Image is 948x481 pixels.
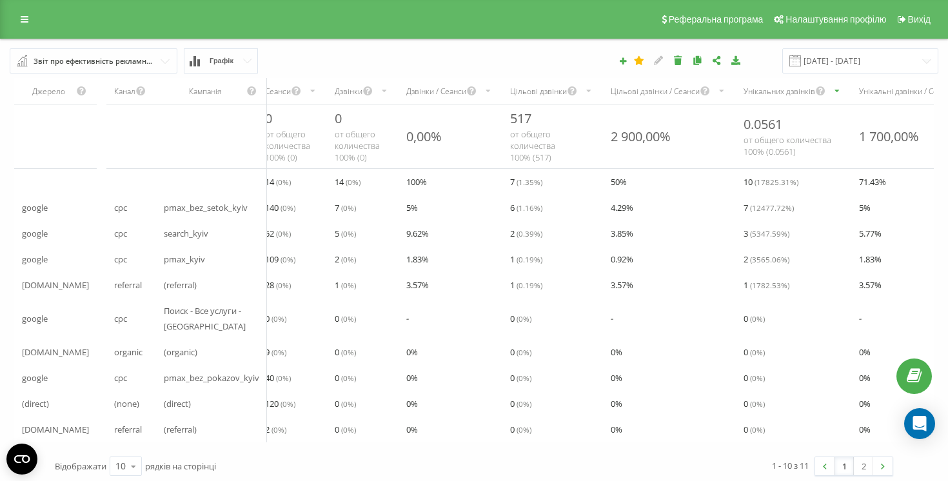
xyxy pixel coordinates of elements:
[750,424,765,435] span: ( 0 %)
[406,370,418,386] span: 0 %
[341,280,356,290] span: ( 0 %)
[335,174,360,190] span: 14
[611,277,633,293] span: 3.57 %
[276,373,291,383] span: ( 0 %)
[517,424,531,435] span: ( 0 %)
[164,344,197,360] span: (organic)
[755,177,798,187] span: ( 17825.31 %)
[22,200,48,215] span: google
[611,86,700,97] div: Цільові дзвінки / Сеанси
[281,202,295,213] span: ( 0 %)
[908,14,931,25] span: Вихід
[276,280,291,290] span: ( 0 %)
[164,303,259,334] span: Поиск - Все услуги - [GEOGRAPHIC_DATA]
[335,200,356,215] span: 7
[406,128,442,145] div: 0,00%
[406,277,429,293] span: 3.57 %
[859,174,886,190] span: 71.43 %
[785,14,886,25] span: Налаштування профілю
[611,174,627,190] span: 50 %
[335,277,356,293] span: 1
[164,370,259,386] span: pmax_bez_pokazov_kyiv
[510,174,542,190] span: 7
[335,396,356,411] span: 0
[114,226,127,241] span: cpc
[744,115,782,133] span: 0.0561
[510,422,531,437] span: 0
[114,200,127,215] span: cpc
[114,370,127,386] span: cpc
[265,251,295,267] span: 109
[859,128,919,145] div: 1 700,00%
[265,370,291,386] span: 40
[341,202,356,213] span: ( 0 %)
[834,457,854,475] a: 1
[611,396,622,411] span: 0 %
[744,396,765,411] span: 0
[859,311,862,326] span: -
[744,422,765,437] span: 0
[265,311,286,326] span: 0
[744,200,794,215] span: 7
[341,228,356,239] span: ( 0 %)
[744,277,789,293] span: 1
[335,311,356,326] span: 0
[276,177,291,187] span: ( 0 %)
[281,254,295,264] span: ( 0 %)
[22,344,89,360] span: [DOMAIN_NAME]
[611,128,671,145] div: 2 900,00%
[744,226,789,241] span: 3
[744,134,831,157] span: от общего количества 100% ( 0.0561 )
[517,202,542,213] span: ( 1.16 %)
[859,251,882,267] span: 1.83 %
[510,86,567,97] div: Цільові дзвінки
[653,55,664,64] i: Редагувати звіт
[341,254,356,264] span: ( 0 %)
[510,110,531,127] span: 517
[114,396,139,411] span: (none)
[517,177,542,187] span: ( 1.35 %)
[335,110,342,127] span: 0
[859,344,871,360] span: 0 %
[744,370,765,386] span: 0
[744,86,815,97] div: Унікальних дзвінків
[272,347,286,357] span: ( 0 %)
[611,370,622,386] span: 0 %
[772,459,809,472] div: 1 - 10 з 11
[22,226,48,241] span: google
[335,251,356,267] span: 2
[406,311,409,326] span: -
[510,396,531,411] span: 0
[859,370,871,386] span: 0 %
[517,280,542,290] span: ( 0.19 %)
[859,396,871,411] span: 0 %
[341,373,356,383] span: ( 0 %)
[744,251,789,267] span: 2
[341,313,356,324] span: ( 0 %)
[406,422,418,437] span: 0 %
[854,457,873,475] a: 2
[265,128,310,163] span: от общего количества 100% ( 0 )
[510,128,555,163] span: от общего количества 100% ( 517 )
[711,55,722,64] i: Поділитися налаштуваннями звіту
[510,344,531,360] span: 0
[114,422,142,437] span: referral
[731,55,742,64] i: Завантажити звіт
[265,200,295,215] span: 140
[634,55,645,64] i: Цей звіт буде завантажено першим при відкритті Аналітики. Ви можете призначити будь-який інший ва...
[750,398,765,409] span: ( 0 %)
[265,422,286,437] span: 2
[406,396,418,411] span: 0 %
[517,347,531,357] span: ( 0 %)
[6,444,37,475] button: Open CMP widget
[265,86,291,97] div: Сеанси
[750,347,765,357] span: ( 0 %)
[618,57,627,64] i: Створити звіт
[164,277,197,293] span: (referral)
[115,460,126,473] div: 10
[517,254,542,264] span: ( 0.19 %)
[281,398,295,409] span: ( 0 %)
[164,86,246,97] div: Кампанія
[22,251,48,267] span: google
[517,228,542,239] span: ( 0.39 %)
